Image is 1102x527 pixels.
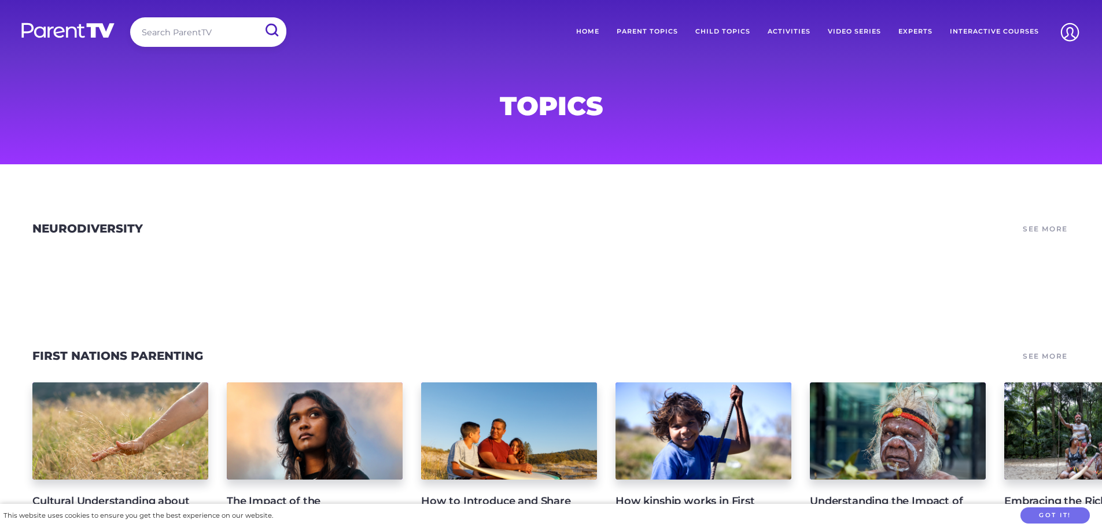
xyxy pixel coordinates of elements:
a: Interactive Courses [941,17,1048,46]
img: parenttv-logo-white.4c85aaf.svg [20,22,116,39]
a: Child Topics [687,17,759,46]
a: Activities [759,17,819,46]
input: Submit [256,17,286,43]
a: See More [1021,348,1070,364]
h4: Cultural Understanding about Connection to Country [32,493,190,525]
button: Got it! [1020,507,1090,524]
h4: How kinship works in First Nations Family Cultures [616,493,773,525]
a: See More [1021,221,1070,237]
a: Experts [890,17,941,46]
div: This website uses cookies to ensure you get the best experience on our website. [3,510,273,522]
img: Account [1055,17,1085,47]
a: First Nations Parenting [32,349,203,363]
a: Home [567,17,608,46]
a: Neurodiversity [32,222,143,235]
a: Parent Topics [608,17,687,46]
h1: Topics [272,94,830,117]
a: Video Series [819,17,890,46]
input: Search ParentTV [130,17,286,47]
h4: Understanding the Impact of The Stolen Generation [810,493,967,525]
